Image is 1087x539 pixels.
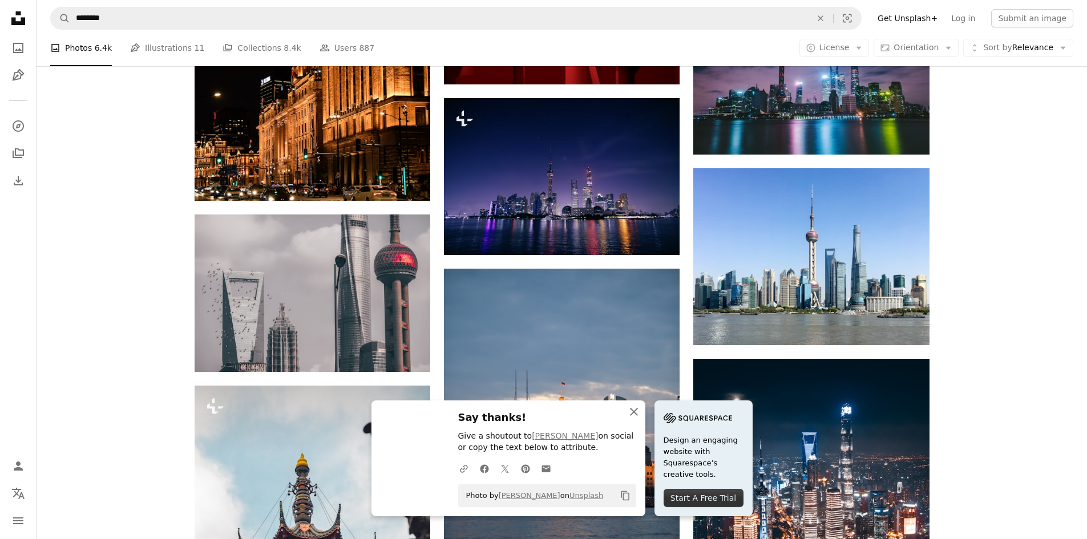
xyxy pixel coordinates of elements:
p: Give a shoutout to on social or copy the text below to attribute. [458,431,636,453]
span: Design an engaging website with Squarespace’s creative tools. [664,435,743,480]
a: Explore [7,115,30,137]
a: Photos [7,37,30,59]
img: Oriental Pearl Tower Shanghai, China [693,168,929,345]
button: Submit an image [991,9,1073,27]
div: Start A Free Trial [664,489,743,507]
button: Search Unsplash [51,7,70,29]
button: License [799,39,870,57]
span: Sort by [983,43,1012,52]
span: Relevance [983,42,1053,54]
button: Language [7,482,30,505]
a: Oriental Pearl Tower Shanghai, China [693,251,929,261]
a: Share over email [536,457,556,480]
a: Share on Pinterest [515,457,536,480]
a: beige concrete building [195,117,430,127]
button: Sort byRelevance [963,39,1073,57]
a: aerial photo of buildings [693,508,929,518]
a: Home — Unsplash [7,7,30,32]
a: [PERSON_NAME] [499,491,560,500]
button: Copy to clipboard [616,486,635,505]
span: Photo by on [460,487,604,505]
img: grey concrete buildings [195,214,430,371]
a: panoramic photography of CN Tower, Toronto Canada [693,71,929,82]
h3: Say thanks! [458,410,636,426]
a: A view of a city at night from the water [444,171,680,181]
a: [PERSON_NAME] [532,431,598,440]
span: 8.4k [284,42,301,54]
a: Collections 8.4k [223,30,301,66]
a: grey concrete buildings [195,288,430,298]
button: Clear [808,7,833,29]
span: 11 [195,42,205,54]
a: Users 887 [320,30,374,66]
button: Menu [7,509,30,532]
form: Find visuals sitewide [50,7,862,30]
img: file-1705255347840-230a6ab5bca9image [664,410,732,427]
a: Get Unsplash+ [871,9,944,27]
a: Illustrations [7,64,30,87]
a: Collections [7,142,30,165]
a: Unsplash [569,491,603,500]
a: Download History [7,169,30,192]
a: Share on Twitter [495,457,515,480]
span: License [819,43,850,52]
button: Visual search [834,7,861,29]
a: Log in / Sign up [7,455,30,477]
button: Orientation [874,39,959,57]
a: Design an engaging website with Squarespace’s creative tools.Start A Free Trial [654,400,753,516]
a: Share on Facebook [474,457,495,480]
a: Log in [944,9,982,27]
span: Orientation [894,43,939,52]
img: A view of a city at night from the water [444,98,680,255]
img: beige concrete building [195,44,430,201]
a: Illustrations 11 [130,30,204,66]
span: 887 [359,42,374,54]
